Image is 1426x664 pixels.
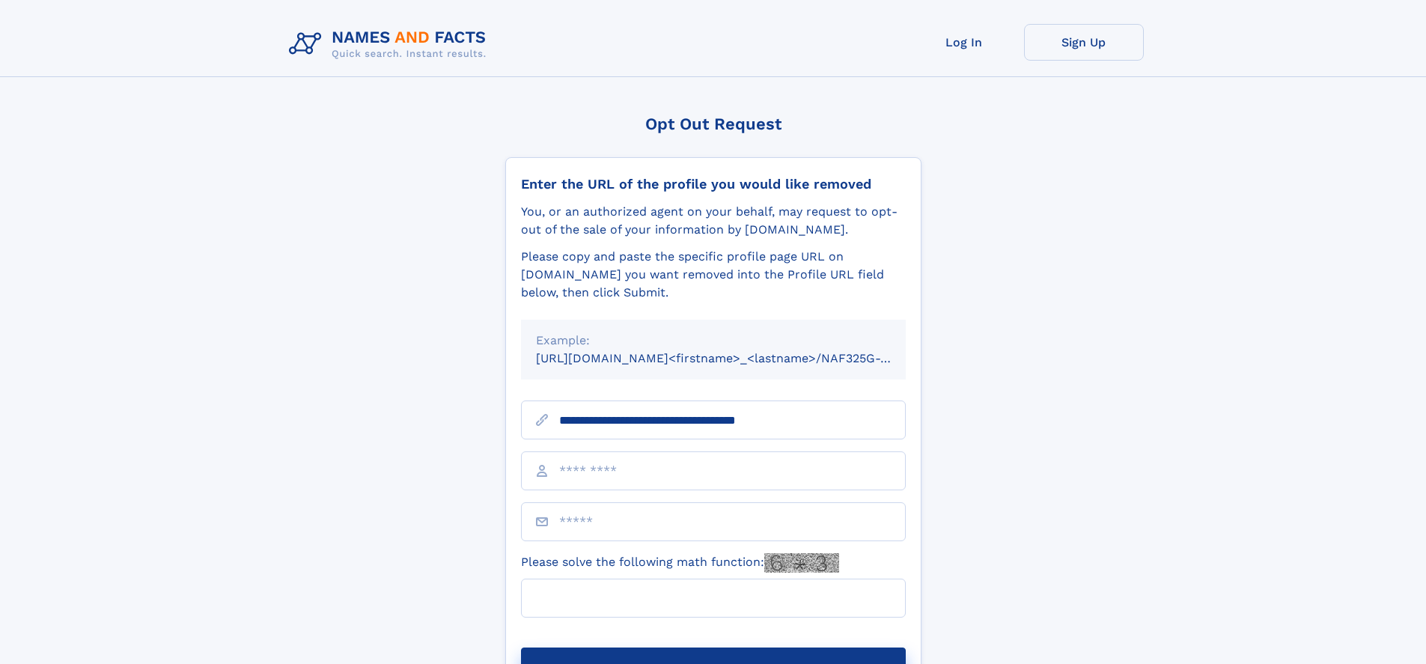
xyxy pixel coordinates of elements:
a: Log In [904,24,1024,61]
div: Enter the URL of the profile you would like removed [521,176,906,192]
div: Please copy and paste the specific profile page URL on [DOMAIN_NAME] you want removed into the Pr... [521,248,906,302]
div: Opt Out Request [505,115,921,133]
a: Sign Up [1024,24,1144,61]
img: Logo Names and Facts [283,24,499,64]
small: [URL][DOMAIN_NAME]<firstname>_<lastname>/NAF325G-xxxxxxxx [536,351,934,365]
div: You, or an authorized agent on your behalf, may request to opt-out of the sale of your informatio... [521,203,906,239]
label: Please solve the following math function: [521,553,839,573]
div: Example: [536,332,891,350]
